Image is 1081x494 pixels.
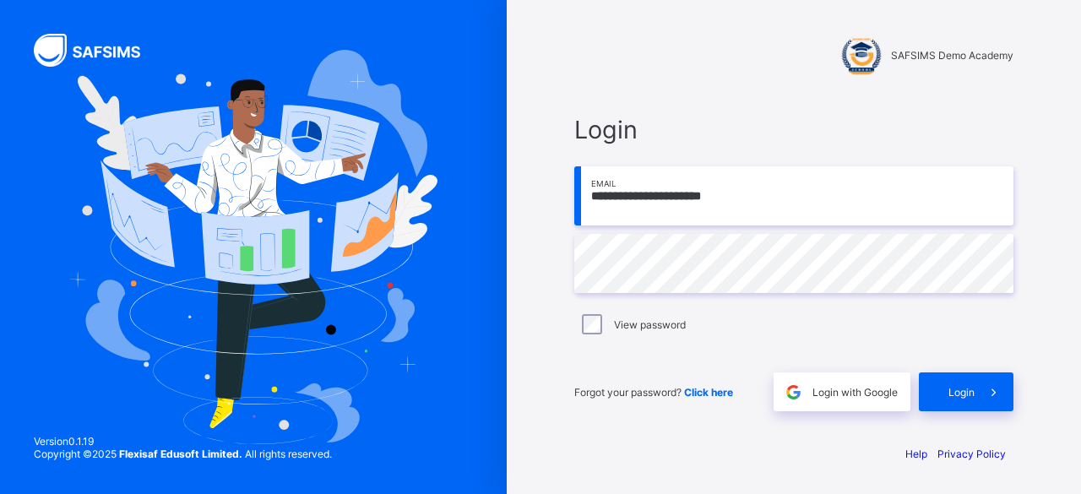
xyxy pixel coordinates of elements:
[34,34,160,67] img: SAFSIMS Logo
[948,386,975,399] span: Login
[784,383,803,402] img: google.396cfc9801f0270233282035f929180a.svg
[574,115,1013,144] span: Login
[937,448,1006,460] a: Privacy Policy
[684,386,733,399] a: Click here
[34,435,332,448] span: Version 0.1.19
[69,50,437,445] img: Hero Image
[905,448,927,460] a: Help
[614,318,686,331] label: View password
[891,49,1013,62] span: SAFSIMS Demo Academy
[574,386,733,399] span: Forgot your password?
[812,386,898,399] span: Login with Google
[34,448,332,460] span: Copyright © 2025 All rights reserved.
[119,448,242,460] strong: Flexisaf Edusoft Limited.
